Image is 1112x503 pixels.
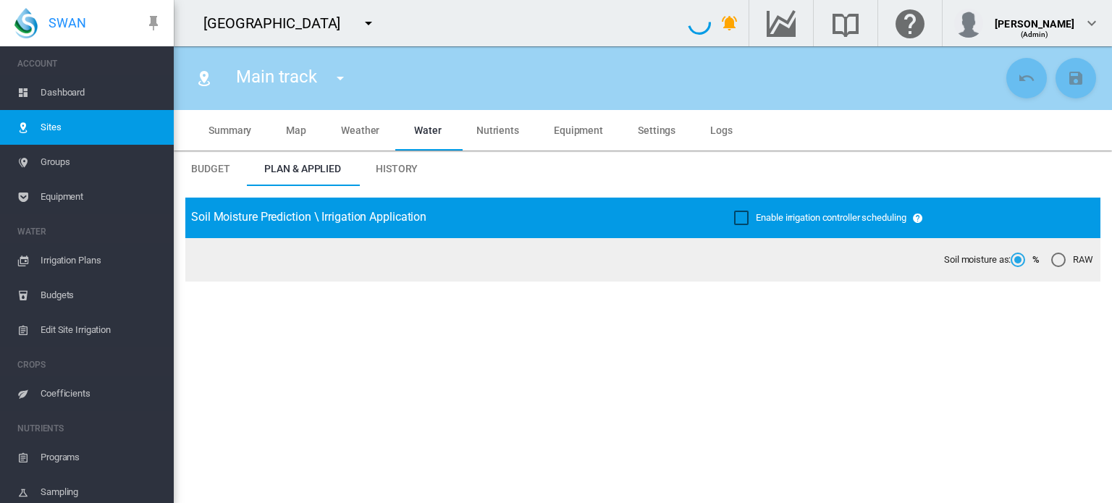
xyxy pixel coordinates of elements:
span: Enable irrigation controller scheduling [756,212,906,223]
button: Cancel Changes [1006,58,1047,98]
md-icon: icon-menu-down [360,14,377,32]
span: Coefficients [41,376,162,411]
span: Budgets [41,278,162,313]
md-radio-button: % [1011,253,1040,267]
md-icon: icon-content-save [1067,69,1084,87]
span: Programs [41,440,162,475]
span: Sites [41,110,162,145]
md-icon: Go to the Data Hub [764,14,799,32]
md-checkbox: Enable irrigation controller scheduling [734,211,906,225]
span: Map [286,124,306,136]
div: [PERSON_NAME] [995,11,1074,25]
span: Groups [41,145,162,179]
md-icon: icon-menu-down [332,69,349,87]
span: Equipment [554,124,603,136]
img: SWAN-Landscape-Logo-Colour-drop.png [14,8,38,38]
md-icon: icon-pin [145,14,162,32]
span: Nutrients [476,124,519,136]
span: History [376,163,418,174]
md-icon: icon-map-marker-radius [195,69,213,87]
md-icon: Click here for help [893,14,927,32]
span: Summary [208,124,251,136]
md-icon: icon-undo [1018,69,1035,87]
md-radio-button: RAW [1051,253,1093,267]
span: Irrigation Plans [41,243,162,278]
span: NUTRIENTS [17,417,162,440]
span: (Admin) [1021,30,1049,38]
span: WATER [17,220,162,243]
button: Click to go to list of Sites [190,64,219,93]
button: Save Changes [1056,58,1096,98]
span: Water [414,124,442,136]
md-icon: Search the knowledge base [828,14,863,32]
span: Settings [638,124,675,136]
span: SWAN [49,14,86,32]
span: Logs [710,124,733,136]
div: [GEOGRAPHIC_DATA] [203,13,353,33]
span: ACCOUNT [17,52,162,75]
span: Dashboard [41,75,162,110]
span: Weather [341,124,379,136]
button: icon-menu-down [354,9,383,38]
span: Soil Moisture Prediction \ Irrigation Application [191,210,426,224]
button: icon-menu-down [326,64,355,93]
md-icon: icon-bell-ring [721,14,738,32]
span: CROPS [17,353,162,376]
span: Soil moisture as: [944,253,1011,266]
span: Main track [236,67,317,87]
span: Budget [191,163,229,174]
span: Equipment [41,179,162,214]
button: icon-bell-ring [715,9,744,38]
span: Plan & Applied [264,163,341,174]
img: profile.jpg [954,9,983,38]
span: Edit Site Irrigation [41,313,162,347]
md-icon: icon-chevron-down [1083,14,1100,32]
